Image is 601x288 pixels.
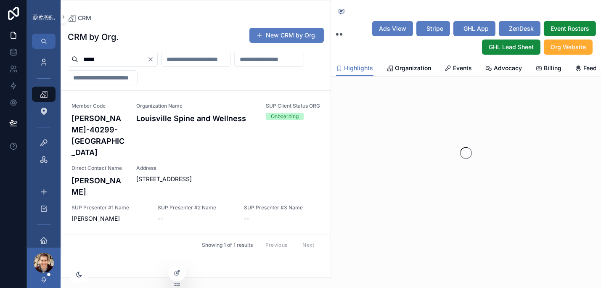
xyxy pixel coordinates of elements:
span: Showing 1 of 1 results [202,242,253,248]
span: Direct Contact Name [71,165,126,172]
button: Ads View [372,21,413,36]
a: CRM [68,14,91,22]
span: [PERSON_NAME] [71,214,148,223]
a: Billing [536,61,562,77]
img: App logo [32,13,56,21]
button: ZenDesk [499,21,540,36]
button: Org Website [544,40,593,55]
h4: [PERSON_NAME] [71,175,126,198]
span: ZenDesk [509,24,534,33]
span: Billing [544,64,562,72]
span: Organization [395,64,432,72]
button: Event Rosters [544,21,596,36]
span: SUP Presenter #3 Name [244,204,320,211]
span: Highlights [344,64,373,72]
span: Events [453,64,472,72]
span: SUP Presenter #2 Name [158,204,234,211]
button: Stripe [416,21,450,36]
span: -- [158,214,163,223]
span: Event Rosters [551,24,589,33]
a: Highlights [336,61,373,77]
span: [STREET_ADDRESS] [136,175,320,183]
span: GHL Lead Sheet [489,43,534,51]
h4: Louisville Spine and Wellness [136,113,256,124]
span: Address [136,165,320,172]
span: Stripe [426,24,443,33]
button: GHL App [453,21,495,36]
a: Member Code[PERSON_NAME]-40299-[GEOGRAPHIC_DATA]Organization NameLouisville Spine and WellnessSUP... [61,91,331,235]
span: Advocacy [494,64,522,72]
span: CRM [78,14,91,22]
a: Advocacy [486,61,522,77]
span: SUP Client Status ORG [266,103,320,109]
span: -- [244,214,249,223]
div: Onboarding [271,113,299,120]
span: SUP Presenter #1 Name [71,204,148,211]
div: scrollable content [27,49,61,248]
button: New CRM by Org. [249,28,324,43]
button: Clear [147,56,157,63]
a: Events [445,61,472,77]
span: Org Website [551,43,586,51]
h4: [PERSON_NAME]-40299-[GEOGRAPHIC_DATA] [71,113,126,158]
button: GHL Lead Sheet [482,40,540,55]
a: Organization [387,61,432,77]
span: Organization Name [136,103,256,109]
h1: CRM by Org. [68,31,119,43]
span: GHL App [463,24,489,33]
span: Member Code [71,103,126,109]
span: Ads View [379,24,406,33]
